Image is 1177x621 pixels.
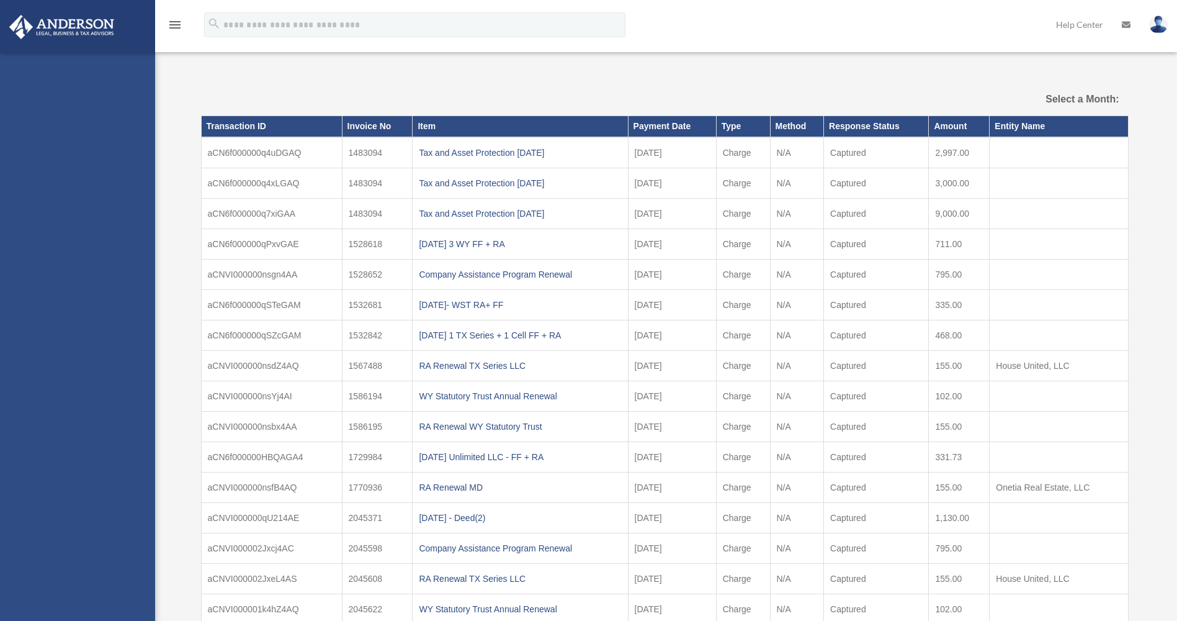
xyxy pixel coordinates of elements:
[419,388,621,405] div: WY Statutory Trust Annual Renewal
[929,564,990,594] td: 155.00
[419,448,621,466] div: [DATE] Unlimited LLC - FF + RA
[770,168,824,199] td: N/A
[628,229,716,260] td: [DATE]
[628,503,716,533] td: [DATE]
[342,381,413,412] td: 1586194
[201,533,342,564] td: aCNVI000002Jxcj4AC
[990,564,1128,594] td: House United, LLC
[6,15,118,39] img: Anderson Advisors Platinum Portal
[201,199,342,229] td: aCN6f000000q7xiGAA
[342,503,413,533] td: 2045371
[419,205,621,222] div: Tax and Asset Protection [DATE]
[770,351,824,381] td: N/A
[201,137,342,168] td: aCN6f000000q4uDGAQ
[770,442,824,473] td: N/A
[419,509,621,527] div: [DATE] - Deed(2)
[824,260,929,290] td: Captured
[824,137,929,168] td: Captured
[628,168,716,199] td: [DATE]
[419,357,621,374] div: RA Renewal TX Series LLC
[413,116,628,137] th: Item
[419,296,621,314] div: [DATE]- WST RA+ FF
[770,412,824,442] td: N/A
[342,137,413,168] td: 1483094
[716,473,770,503] td: Charge
[716,320,770,351] td: Charge
[201,564,342,594] td: aCNVI000002JxeL4AS
[628,564,716,594] td: [DATE]
[419,266,621,283] div: Company Assistance Program Renewal
[628,351,716,381] td: [DATE]
[770,503,824,533] td: N/A
[342,229,413,260] td: 1528618
[824,116,929,137] th: Response Status
[716,116,770,137] th: Type
[824,442,929,473] td: Captured
[929,137,990,168] td: 2,997.00
[716,412,770,442] td: Charge
[824,351,929,381] td: Captured
[1149,16,1168,34] img: User Pic
[929,290,990,320] td: 335.00
[628,320,716,351] td: [DATE]
[770,229,824,260] td: N/A
[716,381,770,412] td: Charge
[342,351,413,381] td: 1567488
[628,381,716,412] td: [DATE]
[201,290,342,320] td: aCN6f000000qSTeGAM
[201,320,342,351] td: aCN6f000000qSZcGAM
[929,381,990,412] td: 102.00
[824,473,929,503] td: Captured
[716,351,770,381] td: Charge
[929,320,990,351] td: 468.00
[419,479,621,496] div: RA Renewal MD
[201,412,342,442] td: aCNVI000000nsbx4AA
[419,540,621,557] div: Company Assistance Program Renewal
[419,570,621,587] div: RA Renewal TX Series LLC
[201,381,342,412] td: aCNVI000000nsYj4AI
[628,473,716,503] td: [DATE]
[929,503,990,533] td: 1,130.00
[990,351,1128,381] td: House United, LLC
[824,412,929,442] td: Captured
[929,351,990,381] td: 155.00
[824,533,929,564] td: Captured
[419,418,621,435] div: RA Renewal WY Statutory Trust
[628,260,716,290] td: [DATE]
[770,290,824,320] td: N/A
[201,442,342,473] td: aCN6f000000HBQAGA4
[342,290,413,320] td: 1532681
[770,473,824,503] td: N/A
[929,168,990,199] td: 3,000.00
[824,381,929,412] td: Captured
[929,199,990,229] td: 9,000.00
[201,260,342,290] td: aCNVI000000nsgn4AA
[342,260,413,290] td: 1528652
[770,260,824,290] td: N/A
[342,116,413,137] th: Invoice No
[207,17,221,30] i: search
[824,199,929,229] td: Captured
[990,116,1128,137] th: Entity Name
[628,290,716,320] td: [DATE]
[716,503,770,533] td: Charge
[342,199,413,229] td: 1483094
[168,17,182,32] i: menu
[628,116,716,137] th: Payment Date
[990,473,1128,503] td: Onetia Real Estate, LLC
[824,503,929,533] td: Captured
[342,320,413,351] td: 1532842
[201,351,342,381] td: aCNVI000000nsdZ4AQ
[419,144,621,161] div: Tax and Asset Protection [DATE]
[628,199,716,229] td: [DATE]
[201,473,342,503] td: aCNVI000000nsfB4AQ
[419,327,621,344] div: [DATE] 1 TX Series + 1 Cell FF + RA
[770,533,824,564] td: N/A
[770,564,824,594] td: N/A
[716,290,770,320] td: Charge
[716,442,770,473] td: Charge
[628,412,716,442] td: [DATE]
[929,229,990,260] td: 711.00
[201,168,342,199] td: aCN6f000000q4xLGAQ
[770,199,824,229] td: N/A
